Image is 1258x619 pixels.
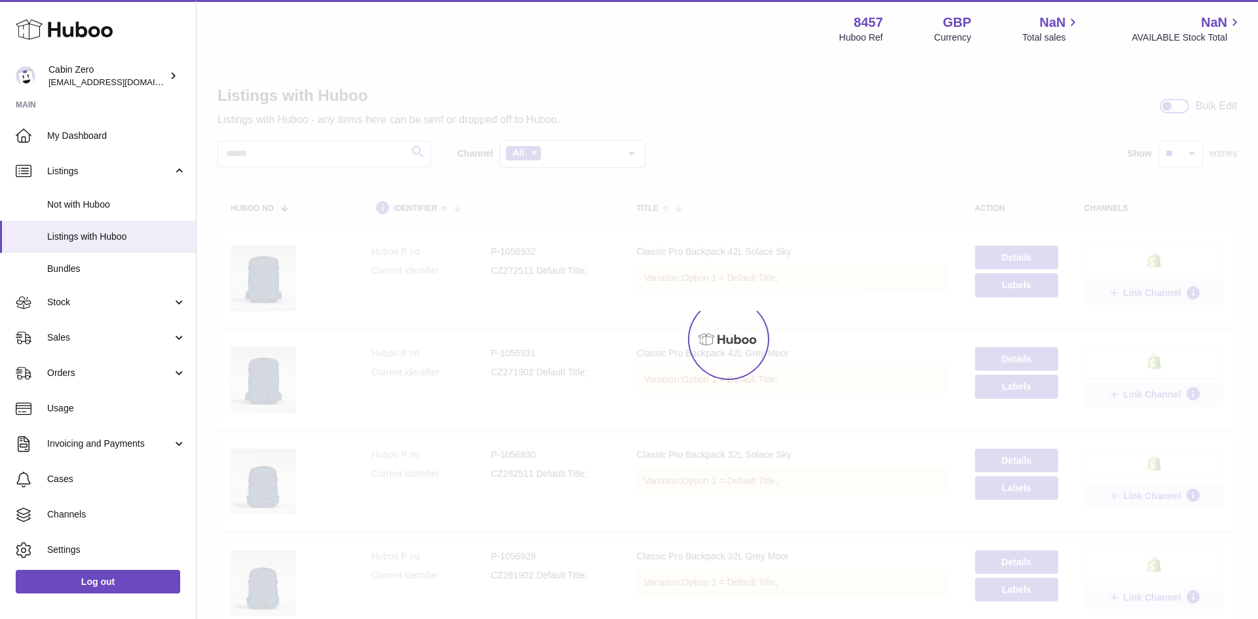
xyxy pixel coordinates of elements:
span: Not with Huboo [47,198,186,211]
span: Orders [47,367,172,379]
div: Cabin Zero [48,64,166,88]
span: Listings with Huboo [47,231,186,243]
span: AVAILABLE Stock Total [1132,31,1242,44]
span: [EMAIL_ADDRESS][DOMAIN_NAME] [48,77,193,87]
a: NaN AVAILABLE Stock Total [1132,14,1242,44]
span: Usage [47,402,186,415]
span: Channels [47,508,186,521]
div: Currency [934,31,972,44]
span: Stock [47,296,172,309]
strong: GBP [943,14,971,31]
span: Cases [47,473,186,485]
span: NaN [1039,14,1065,31]
span: My Dashboard [47,130,186,142]
a: Log out [16,570,180,593]
span: NaN [1201,14,1227,31]
span: Invoicing and Payments [47,438,172,450]
span: Settings [47,544,186,556]
strong: 8457 [854,14,883,31]
span: Listings [47,165,172,178]
a: NaN Total sales [1022,14,1080,44]
img: internalAdmin-8457@internal.huboo.com [16,66,35,86]
span: Bundles [47,263,186,275]
span: Total sales [1022,31,1080,44]
div: Huboo Ref [839,31,883,44]
span: Sales [47,331,172,344]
